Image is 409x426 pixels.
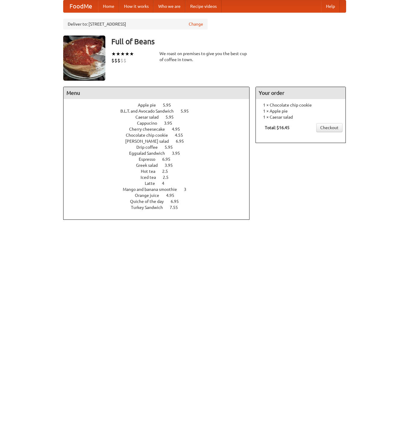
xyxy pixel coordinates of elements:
[129,151,191,156] a: Eggsalad Sandwich 3.95
[123,187,197,192] a: Mango and banana smoothie 3
[139,157,161,162] span: Espresso
[184,187,192,192] span: 3
[129,127,191,132] a: Cherry cheesecake 4.95
[162,169,174,174] span: 2.5
[185,0,222,12] a: Recipe videos
[141,175,180,180] a: Iced tea 2.5
[120,109,200,113] a: B.L.T. and Avocado Sandwich 5.95
[111,36,346,48] h3: Full of Beans
[165,145,179,150] span: 5.95
[316,123,342,132] a: Checkout
[135,193,165,198] span: Orange juice
[165,163,179,168] span: 3.95
[137,121,163,126] span: Cappucino
[162,181,170,186] span: 4
[138,103,182,107] a: Apple pie 5.95
[117,57,120,64] li: $
[136,163,184,168] a: Greek salad 3.95
[166,115,180,120] span: 5.95
[172,127,186,132] span: 4.95
[170,205,184,210] span: 7.55
[153,0,185,12] a: Who we are
[259,114,342,120] li: 1 × Caesar salad
[114,57,117,64] li: $
[145,181,175,186] a: Latte 4
[145,181,161,186] span: Latte
[123,57,126,64] li: $
[135,193,185,198] a: Orange juice 4.95
[64,87,249,99] h4: Menu
[63,36,105,81] img: angular.jpg
[116,51,120,57] li: ★
[129,151,171,156] span: Eggsalad Sandwich
[189,21,203,27] a: Change
[125,139,175,144] span: [PERSON_NAME] salad
[98,0,119,12] a: Home
[130,199,190,204] a: Quiche of the day 6.95
[111,57,114,64] li: $
[111,51,116,57] li: ★
[126,133,174,138] span: Chocolate chip cookie
[163,103,177,107] span: 5.95
[256,87,345,99] h4: Your order
[181,109,195,113] span: 5.95
[125,139,195,144] a: [PERSON_NAME] salad 6.95
[321,0,340,12] a: Help
[164,121,178,126] span: 3.95
[163,175,175,180] span: 2.5
[172,151,186,156] span: 3.95
[160,51,250,63] div: We roast on premises to give you the best cup of coffee in town.
[135,115,165,120] span: Caesar salad
[171,199,185,204] span: 6.95
[259,102,342,108] li: 1 × Chocolate chip cookie
[119,0,153,12] a: How it works
[136,145,184,150] a: Drip coffee 5.95
[120,57,123,64] li: $
[135,115,185,120] a: Caesar salad 5.95
[125,51,129,57] li: ★
[162,157,176,162] span: 6.95
[136,145,164,150] span: Drip coffee
[166,193,180,198] span: 4.95
[120,51,125,57] li: ★
[141,175,162,180] span: Iced tea
[123,187,183,192] span: Mango and banana smoothie
[131,205,189,210] a: Turkey Sandwich 7.55
[136,163,164,168] span: Greek salad
[175,133,189,138] span: 4.55
[141,169,161,174] span: Hot tea
[130,199,170,204] span: Quiche of the day
[141,169,179,174] a: Hot tea 2.5
[176,139,190,144] span: 6.95
[131,205,169,210] span: Turkey Sandwich
[120,109,180,113] span: B.L.T. and Avocado Sandwich
[129,51,134,57] li: ★
[139,157,181,162] a: Espresso 6.95
[129,127,171,132] span: Cherry cheesecake
[64,0,98,12] a: FoodMe
[137,121,183,126] a: Cappucino 3.95
[138,103,162,107] span: Apple pie
[126,133,194,138] a: Chocolate chip cookie 4.55
[265,125,290,130] b: Total: $16.45
[63,19,208,30] div: Deliver to: [STREET_ADDRESS]
[259,108,342,114] li: 1 × Apple pie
